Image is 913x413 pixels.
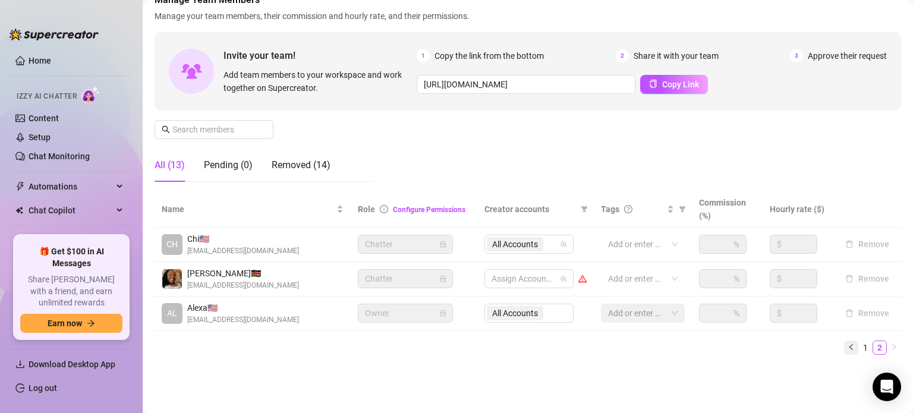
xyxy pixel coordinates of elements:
span: 2 [616,49,629,62]
span: left [848,343,855,351]
span: Owner [365,304,446,322]
img: Timothy Mutisya Serah [162,269,182,289]
span: Izzy AI Chatter [17,91,77,102]
span: Chatter [365,270,446,288]
span: right [890,343,898,351]
div: Removed (14) [272,158,330,172]
span: [EMAIL_ADDRESS][DOMAIN_NAME] [187,280,299,291]
input: Search members [172,123,257,136]
div: Open Intercom Messenger [873,373,901,401]
span: 1 [417,49,430,62]
span: filter [676,200,688,218]
span: lock [439,310,446,317]
a: Home [29,56,51,65]
span: question-circle [624,205,632,213]
span: Add team members to your workspace and work together on Supercreator. [223,68,412,94]
span: download [15,360,25,369]
span: arrow-right [87,319,95,327]
span: Role [358,204,375,214]
th: Hourly rate ($) [763,191,833,228]
a: Chat Monitoring [29,152,90,161]
button: Remove [840,272,894,286]
button: right [887,341,901,355]
span: Tags [601,203,619,216]
span: AL [167,307,177,320]
a: Log out [29,383,57,393]
span: filter [578,200,590,218]
span: Creator accounts [484,203,576,216]
span: Chi 🇺🇸 [187,232,299,245]
div: Pending (0) [204,158,253,172]
span: Copy Link [662,80,699,89]
span: filter [581,206,588,213]
span: Share it with your team [634,49,719,62]
span: Alexa 🇺🇸 [187,301,299,314]
span: 3 [790,49,803,62]
span: search [162,125,170,134]
span: Earn now [48,319,82,328]
span: 🎁 Get $100 in AI Messages [20,246,122,269]
span: Chatter [365,235,446,253]
th: Commission (%) [692,191,763,228]
span: Share [PERSON_NAME] with a friend, and earn unlimited rewards [20,274,122,309]
a: 2 [873,341,886,354]
span: All Accounts [492,238,538,251]
div: All (13) [155,158,185,172]
li: 1 [858,341,873,355]
button: Copy Link [640,75,708,94]
a: 1 [859,341,872,354]
span: Chat Copilot [29,201,113,220]
span: filter [679,206,686,213]
span: lock [439,275,446,282]
span: Approve their request [808,49,887,62]
span: [PERSON_NAME] 🇰🇪 [187,267,299,280]
span: [EMAIL_ADDRESS][DOMAIN_NAME] [187,245,299,257]
span: Manage your team members, their commission and hourly rate, and their permissions. [155,10,901,23]
img: logo-BBDzfeDw.svg [10,29,99,40]
span: Name [162,203,334,216]
button: Remove [840,306,894,320]
li: Previous Page [844,341,858,355]
span: All Accounts [487,237,543,251]
img: AI Chatter [81,86,100,103]
span: team [560,241,567,248]
span: lock [439,241,446,248]
span: thunderbolt [15,182,25,191]
img: Chat Copilot [15,206,23,215]
span: Automations [29,177,113,196]
th: Name [155,191,351,228]
span: CH [166,238,178,251]
button: left [844,341,858,355]
li: Next Page [887,341,901,355]
button: Earn nowarrow-right [20,314,122,333]
li: 2 [873,341,887,355]
span: copy [649,80,657,88]
button: Remove [840,237,894,251]
a: Setup [29,133,51,142]
span: Invite your team! [223,48,417,63]
span: [EMAIL_ADDRESS][DOMAIN_NAME] [187,314,299,326]
span: Download Desktop App [29,360,115,369]
span: info-circle [380,205,388,213]
span: team [560,275,567,282]
a: Configure Permissions [393,206,465,214]
span: warning [578,275,587,283]
span: Copy the link from the bottom [435,49,544,62]
a: Content [29,114,59,123]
